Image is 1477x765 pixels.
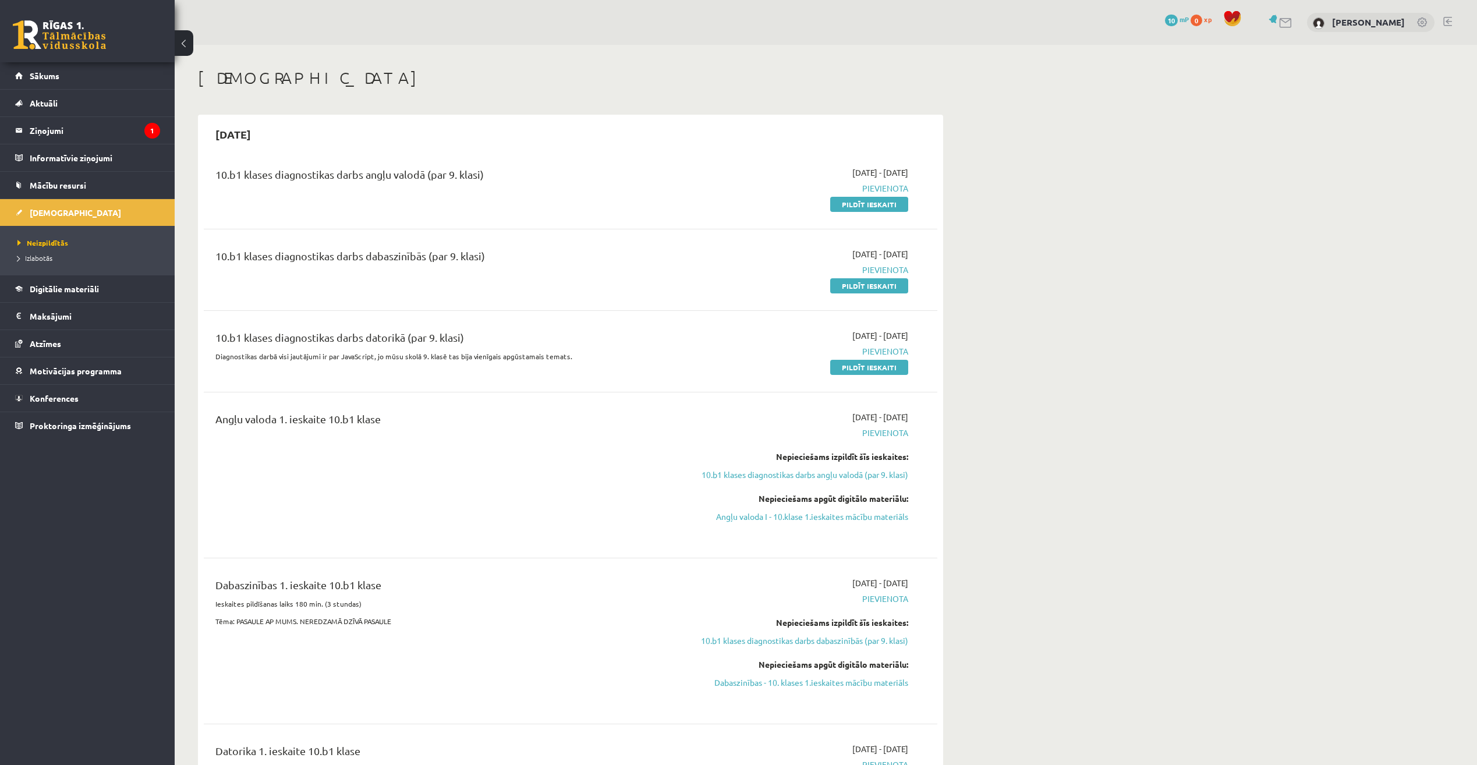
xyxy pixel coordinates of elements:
a: Proktoringa izmēģinājums [15,412,160,439]
p: Ieskaites pildīšanas laiks 180 min. (3 stundas) [215,598,671,609]
div: Dabaszinības 1. ieskaite 10.b1 klase [215,577,671,598]
div: 10.b1 klases diagnostikas darbs angļu valodā (par 9. klasi) [215,167,671,188]
span: Pievienota [689,593,908,605]
a: Rīgas 1. Tālmācības vidusskola [13,20,106,49]
span: Proktoringa izmēģinājums [30,420,131,431]
a: Pildīt ieskaiti [830,278,908,293]
a: Dabaszinības - 10. klases 1.ieskaites mācību materiāls [689,677,908,689]
span: Motivācijas programma [30,366,122,376]
span: Sākums [30,70,59,81]
span: Digitālie materiāli [30,284,99,294]
div: Angļu valoda 1. ieskaite 10.b1 klase [215,411,671,433]
a: Izlabotās [17,253,163,263]
h2: [DATE] [204,121,263,148]
span: [DATE] - [DATE] [852,577,908,589]
span: Pievienota [689,264,908,276]
span: [DATE] - [DATE] [852,743,908,755]
a: 10 mP [1165,15,1189,24]
a: Neizpildītās [17,238,163,248]
a: Konferences [15,385,160,412]
a: 10.b1 klases diagnostikas darbs dabaszinībās (par 9. klasi) [689,635,908,647]
span: Konferences [30,393,79,403]
i: 1 [144,123,160,139]
legend: Informatīvie ziņojumi [30,144,160,171]
div: Datorika 1. ieskaite 10.b1 klase [215,743,671,764]
span: [DATE] - [DATE] [852,330,908,342]
span: Pievienota [689,427,908,439]
a: Informatīvie ziņojumi [15,144,160,171]
span: [DATE] - [DATE] [852,167,908,179]
span: [DATE] - [DATE] [852,411,908,423]
span: [DEMOGRAPHIC_DATA] [30,207,121,218]
span: [DATE] - [DATE] [852,248,908,260]
a: Digitālie materiāli [15,275,160,302]
a: Pildīt ieskaiti [830,197,908,212]
span: Izlabotās [17,253,52,263]
span: Aktuāli [30,98,58,108]
div: 10.b1 klases diagnostikas darbs datorikā (par 9. klasi) [215,330,671,351]
a: [PERSON_NAME] [1332,16,1405,28]
div: Nepieciešams izpildīt šīs ieskaites: [689,617,908,629]
span: Pievienota [689,182,908,194]
a: 0 xp [1191,15,1217,24]
a: [DEMOGRAPHIC_DATA] [15,199,160,226]
img: Adrians Broks [1313,17,1324,29]
a: Angļu valoda I - 10.klase 1.ieskaites mācību materiāls [689,511,908,523]
a: 10.b1 klases diagnostikas darbs angļu valodā (par 9. klasi) [689,469,908,481]
a: Pildīt ieskaiti [830,360,908,375]
span: Mācību resursi [30,180,86,190]
span: mP [1180,15,1189,24]
legend: Maksājumi [30,303,160,330]
div: Nepieciešams apgūt digitālo materiālu: [689,493,908,505]
a: Aktuāli [15,90,160,116]
p: Diagnostikas darbā visi jautājumi ir par JavaScript, jo mūsu skolā 9. klasē tas bija vienīgais ap... [215,351,671,362]
span: xp [1204,15,1212,24]
span: 0 [1191,15,1202,26]
span: Atzīmes [30,338,61,349]
p: Tēma: PASAULE AP MUMS. NEREDZAMĀ DZĪVĀ PASAULE [215,616,671,626]
a: Motivācijas programma [15,357,160,384]
a: Sākums [15,62,160,89]
span: Pievienota [689,345,908,357]
span: 10 [1165,15,1178,26]
h1: [DEMOGRAPHIC_DATA] [198,68,943,88]
span: Neizpildītās [17,238,68,247]
a: Atzīmes [15,330,160,357]
div: Nepieciešams izpildīt šīs ieskaites: [689,451,908,463]
div: 10.b1 klases diagnostikas darbs dabaszinībās (par 9. klasi) [215,248,671,270]
a: Mācību resursi [15,172,160,199]
a: Maksājumi [15,303,160,330]
legend: Ziņojumi [30,117,160,144]
a: Ziņojumi1 [15,117,160,144]
div: Nepieciešams apgūt digitālo materiālu: [689,658,908,671]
